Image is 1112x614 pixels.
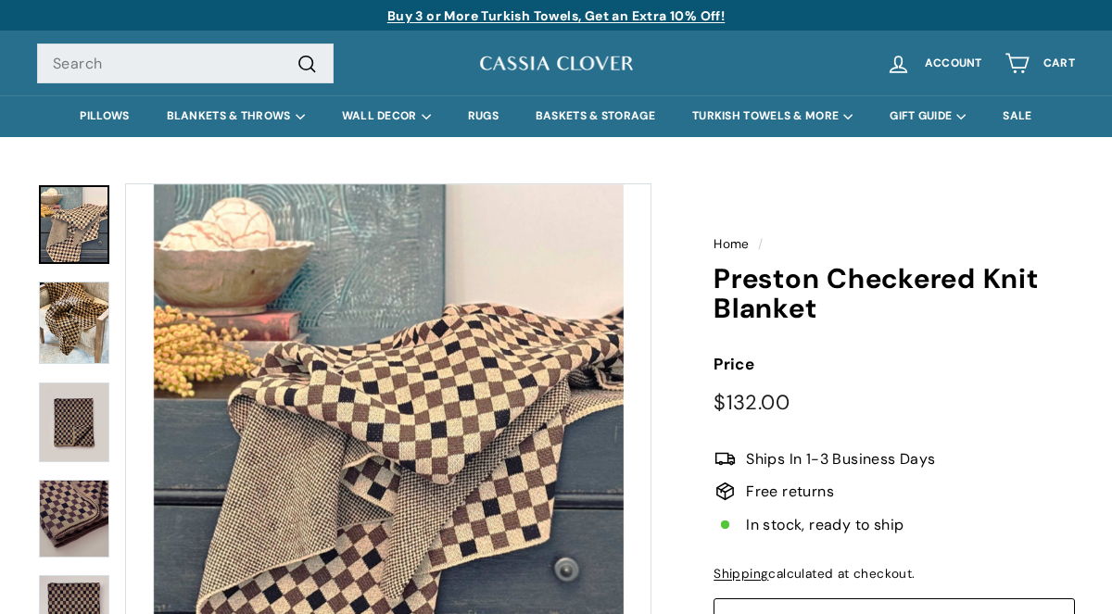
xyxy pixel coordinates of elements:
[674,95,871,137] summary: TURKISH TOWELS & MORE
[323,95,449,137] summary: WALL DECOR
[39,282,109,365] img: Preston Checkered Knit Blanket
[517,95,674,137] a: BASKETS & STORAGE
[714,236,750,252] a: Home
[746,513,903,537] span: In stock, ready to ship
[148,95,323,137] summary: BLANKETS & THROWS
[37,44,334,84] input: Search
[387,7,725,24] a: Buy 3 or More Turkish Towels, Get an Extra 10% Off!
[39,382,109,462] img: Preston Checkered Knit Blanket
[61,95,147,137] a: PILLOWS
[925,57,982,69] span: Account
[39,480,109,558] img: Preston Checkered Knit Blanket
[714,564,1075,584] div: calculated at checkout.
[714,389,790,416] span: $132.00
[746,480,834,504] span: Free returns
[714,264,1075,324] h1: Preston Checkered Knit Blanket
[875,36,993,91] a: Account
[993,36,1086,91] a: Cart
[714,352,1075,377] label: Price
[714,566,768,582] a: Shipping
[714,234,1075,255] nav: breadcrumbs
[753,236,767,252] span: /
[746,447,935,471] span: Ships In 1-3 Business Days
[39,185,109,264] a: Preston Checkered Knit Blanket
[871,95,984,137] summary: GIFT GUIDE
[449,95,517,137] a: RUGS
[984,95,1050,137] a: SALE
[1043,57,1075,69] span: Cart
